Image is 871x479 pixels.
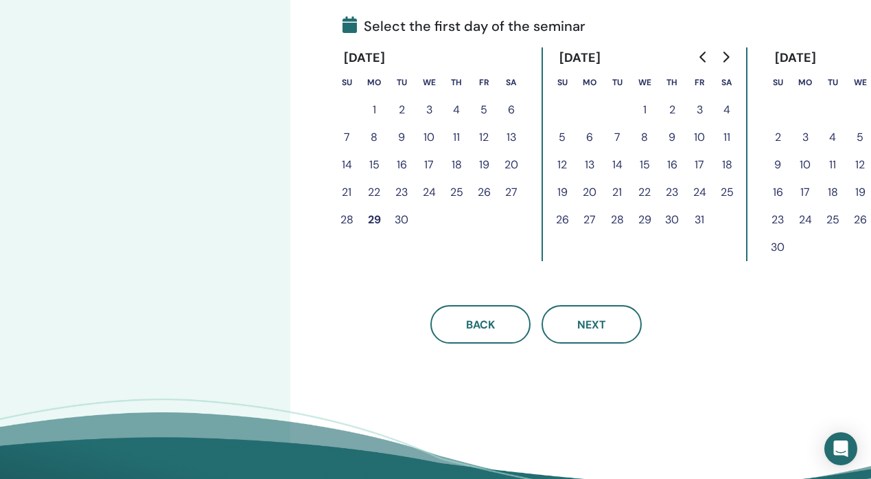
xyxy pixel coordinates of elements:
div: [DATE] [764,47,828,69]
button: 11 [713,124,741,151]
th: Monday [360,69,388,96]
button: 15 [360,151,388,179]
th: Monday [791,69,819,96]
th: Thursday [443,69,470,96]
button: 3 [791,124,819,151]
button: 24 [415,179,443,206]
button: 9 [658,124,686,151]
th: Wednesday [415,69,443,96]
div: Open Intercom Messenger [824,432,857,465]
button: Go to next month [715,43,736,71]
button: 8 [360,124,388,151]
button: 6 [498,96,525,124]
button: 11 [443,124,470,151]
button: 20 [498,151,525,179]
button: 15 [631,151,658,179]
th: Friday [686,69,713,96]
button: 11 [819,151,846,179]
button: 16 [764,179,791,206]
button: 10 [686,124,713,151]
th: Sunday [548,69,576,96]
button: 14 [603,151,631,179]
button: 5 [548,124,576,151]
button: 8 [631,124,658,151]
button: 24 [686,179,713,206]
button: 19 [548,179,576,206]
button: 25 [443,179,470,206]
button: 14 [333,151,360,179]
button: 2 [764,124,791,151]
button: 22 [360,179,388,206]
button: 4 [819,124,846,151]
button: 27 [576,206,603,234]
div: [DATE] [333,47,397,69]
button: 9 [388,124,415,151]
button: 12 [470,124,498,151]
th: Sunday [333,69,360,96]
button: 17 [791,179,819,206]
button: 30 [388,206,415,234]
button: 23 [658,179,686,206]
button: 1 [631,96,658,124]
button: 30 [764,234,791,261]
button: 16 [658,151,686,179]
button: 23 [764,206,791,234]
button: 7 [333,124,360,151]
button: 30 [658,206,686,234]
span: Next [577,318,606,332]
button: 1 [360,96,388,124]
th: Saturday [498,69,525,96]
button: 21 [603,179,631,206]
button: 28 [603,206,631,234]
button: 20 [576,179,603,206]
button: 9 [764,151,791,179]
button: 7 [603,124,631,151]
button: 4 [713,96,741,124]
button: 18 [443,151,470,179]
button: Go to previous month [693,43,715,71]
button: 18 [819,179,846,206]
button: 17 [415,151,443,179]
span: Select the first day of the seminar [342,16,585,36]
th: Friday [470,69,498,96]
button: 29 [360,206,388,234]
button: 27 [498,179,525,206]
button: 22 [631,179,658,206]
button: 25 [819,206,846,234]
button: 21 [333,179,360,206]
button: 26 [470,179,498,206]
button: 17 [686,151,713,179]
th: Saturday [713,69,741,96]
button: 12 [548,151,576,179]
button: 10 [791,151,819,179]
button: 5 [470,96,498,124]
button: Next [542,305,642,344]
button: 26 [548,206,576,234]
th: Tuesday [603,69,631,96]
button: 3 [415,96,443,124]
th: Wednesday [631,69,658,96]
button: 19 [470,151,498,179]
button: 18 [713,151,741,179]
button: 29 [631,206,658,234]
button: 24 [791,206,819,234]
button: 6 [576,124,603,151]
button: 2 [658,96,686,124]
button: 2 [388,96,415,124]
button: 10 [415,124,443,151]
th: Monday [576,69,603,96]
button: 31 [686,206,713,234]
button: 4 [443,96,470,124]
span: Back [466,318,495,332]
th: Tuesday [388,69,415,96]
button: 3 [686,96,713,124]
button: 16 [388,151,415,179]
button: 23 [388,179,415,206]
button: 13 [498,124,525,151]
div: [DATE] [548,47,612,69]
button: 13 [576,151,603,179]
button: 25 [713,179,741,206]
th: Tuesday [819,69,846,96]
button: 28 [333,206,360,234]
button: Back [430,305,531,344]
